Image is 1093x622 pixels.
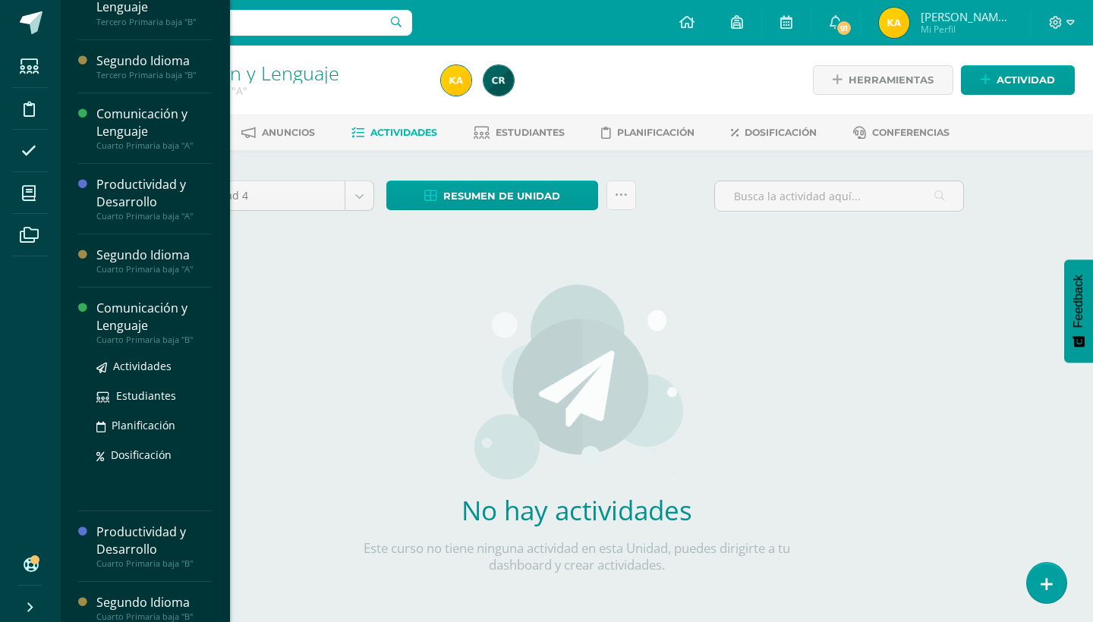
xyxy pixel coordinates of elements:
[849,66,934,94] span: Herramientas
[745,127,817,138] span: Dosificación
[96,52,212,70] div: Segundo Idioma
[353,540,801,573] p: Este curso no tiene ninguna actividad en esta Unidad, puedes dirigirte a tu dashboard y crear act...
[474,121,565,145] a: Estudiantes
[921,9,1012,24] span: [PERSON_NAME] Sis
[96,176,212,211] div: Productividad y Desarrollo
[96,264,212,275] div: Cuarto Primaria baja "A"
[96,523,212,558] div: Productividad y Desarrollo
[731,121,817,145] a: Dosificación
[96,105,212,140] div: Comunicación y Lenguaje
[96,335,212,345] div: Cuarto Primaria baja "B"
[113,359,172,373] span: Actividades
[96,70,212,80] div: Tercero Primaria baja "B"
[96,300,212,345] a: Comunicación y LenguajeCuarto Primaria baja "B"
[262,127,315,138] span: Anuncios
[241,121,315,145] a: Anuncios
[386,181,598,210] a: Resumen de unidad
[96,558,212,569] div: Cuarto Primaria baja "B"
[617,127,695,138] span: Planificación
[836,20,852,36] span: 91
[71,10,412,36] input: Busca un usuario...
[441,65,471,96] img: 74f9ce441696beeb11bafce36c332f5f.png
[96,416,212,434] a: Planificación
[96,594,212,611] div: Segundo Idioma
[879,8,909,38] img: 74f9ce441696beeb11bafce36c332f5f.png
[353,492,801,528] h2: No hay actividades
[116,388,176,403] span: Estudiantes
[443,182,560,210] span: Resumen de unidad
[853,121,950,145] a: Conferencias
[96,523,212,569] a: Productividad y DesarrolloCuarto Primaria baja "B"
[112,418,175,432] span: Planificación
[1072,275,1085,328] span: Feedback
[96,17,212,27] div: Tercero Primaria baja "B"
[111,448,172,462] span: Dosificación
[191,181,373,210] a: Unidad 4
[601,121,695,145] a: Planificación
[484,65,514,96] img: 19436fc6d9716341a8510cf58c6830a2.png
[921,23,1012,36] span: Mi Perfil
[470,283,685,480] img: activities.png
[96,105,212,151] a: Comunicación y LenguajeCuarto Primaria baja "A"
[96,446,212,463] a: Dosificación
[96,611,212,622] div: Cuarto Primaria baja "B"
[496,127,565,138] span: Estudiantes
[961,65,1075,95] a: Actividad
[96,357,212,375] a: Actividades
[202,181,333,210] span: Unidad 4
[118,83,423,98] div: Tercero Primaria baja 'A'
[118,62,423,83] h1: Comunicacion y Lenguaje
[813,65,953,95] a: Herramientas
[872,127,950,138] span: Conferencias
[96,594,212,622] a: Segundo IdiomaCuarto Primaria baja "B"
[96,247,212,275] a: Segundo IdiomaCuarto Primaria baja "A"
[96,140,212,151] div: Cuarto Primaria baja "A"
[715,181,963,211] input: Busca la actividad aquí...
[96,52,212,80] a: Segundo IdiomaTercero Primaria baja "B"
[1064,259,1093,363] button: Feedback - Mostrar encuesta
[351,121,437,145] a: Actividades
[96,211,212,221] div: Cuarto Primaria baja "A"
[96,300,212,335] div: Comunicación y Lenguaje
[370,127,437,138] span: Actividades
[96,176,212,221] a: Productividad y DesarrolloCuarto Primaria baja "A"
[96,387,212,404] a: Estudiantes
[96,247,212,264] div: Segundo Idioma
[997,66,1055,94] span: Actividad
